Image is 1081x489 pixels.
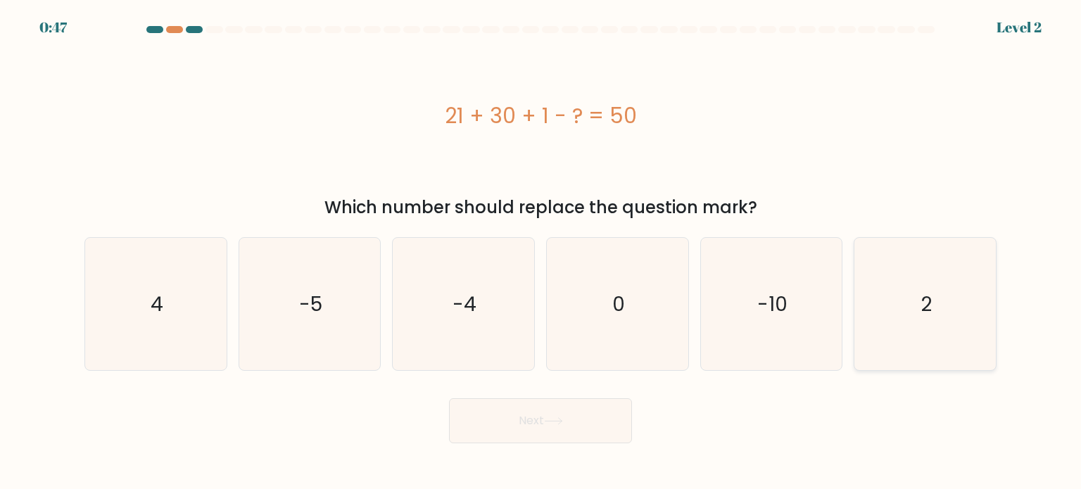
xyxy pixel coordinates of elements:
[299,289,322,317] text: -5
[93,195,988,220] div: Which number should replace the question mark?
[151,289,163,317] text: 4
[921,289,932,317] text: 2
[39,17,67,38] div: 0:47
[612,289,625,317] text: 0
[997,17,1042,38] div: Level 2
[453,289,477,317] text: -4
[84,100,997,132] div: 21 + 30 + 1 - ? = 50
[757,289,788,317] text: -10
[449,398,632,443] button: Next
